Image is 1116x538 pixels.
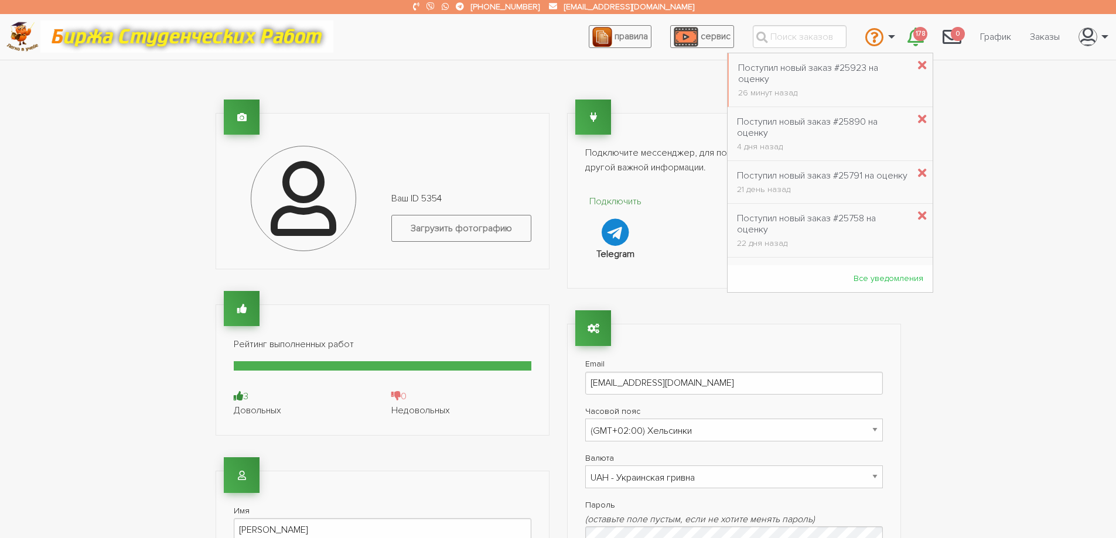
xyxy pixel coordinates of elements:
[585,146,883,176] p: Подключите мессенджер, для получения сообщений, уведомлений и другой важной информации.
[701,30,731,42] span: сервис
[234,389,374,403] div: 3
[592,27,612,47] img: agreement_icon-feca34a61ba7f3d1581b08bc946b2ec1ccb426f67415f344566775c155b7f62c.png
[564,2,694,12] a: [EMAIL_ADDRESS][DOMAIN_NAME]
[737,186,907,194] div: 21 день назад
[729,56,918,104] a: Поступил новый заказ #25923 на оценку 26 минут назад
[391,389,531,403] div: 0
[844,268,933,289] a: Все уведомления
[615,30,648,42] span: правила
[737,170,907,181] div: Поступил новый заказ #25791 на оценку
[951,27,965,42] span: 0
[585,357,883,371] label: Email
[674,27,698,47] img: play_icon-49f7f135c9dc9a03216cfdbccbe1e3994649169d890fb554cedf0eac35a01ba8.png
[391,403,531,417] div: Недовольных
[596,248,634,260] strong: Telegram
[585,194,647,246] a: Подключить
[898,21,933,53] a: 178
[737,116,909,139] div: Поступил новый заказ #25890 на оценку
[737,239,909,248] div: 22 дня назад
[234,337,531,352] p: Рейтинг выполненных работ
[40,20,333,53] img: motto-12e01f5a76059d5f6a28199ef077b1f78e012cfde436ab5cf1d4517935686d32.gif
[971,26,1021,48] a: График
[383,191,540,251] div: Ваш ID 5354
[728,207,918,255] a: Поступил новый заказ #25758 на оценку 22 дня назад
[471,2,540,12] a: [PHONE_NUMBER]
[728,164,917,200] a: Поступил новый заказ #25791 на оценку 21 день назад
[670,25,734,48] a: сервис
[728,110,918,158] a: Поступил новый заказ #25890 на оценку 4 дня назад
[585,498,883,512] label: Пароль
[1021,26,1069,48] a: Заказы
[738,89,909,97] div: 26 минут назад
[913,27,927,42] span: 178
[589,25,651,48] a: правила
[933,21,971,53] a: 0
[585,451,883,465] label: Валюта
[234,503,531,518] label: Имя
[738,63,909,85] div: Поступил новый заказ #25923 на оценку
[234,403,374,417] div: Довольных
[737,213,909,235] div: Поступил новый заказ #25758 на оценку
[585,404,883,419] label: Часовой пояс
[391,215,531,241] label: Загрузить фотографию
[728,261,918,309] a: Поступил новый заказ #25725 на оценку
[753,25,847,48] input: Поиск заказов
[585,194,647,210] p: Подключить
[737,143,909,151] div: 4 дня назад
[6,22,39,52] img: logo-c4363faeb99b52c628a42810ed6dfb4293a56d4e4775eb116515dfe7f33672af.png
[585,513,815,525] i: (оставьте поле пустым, если не хотите менять пароль)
